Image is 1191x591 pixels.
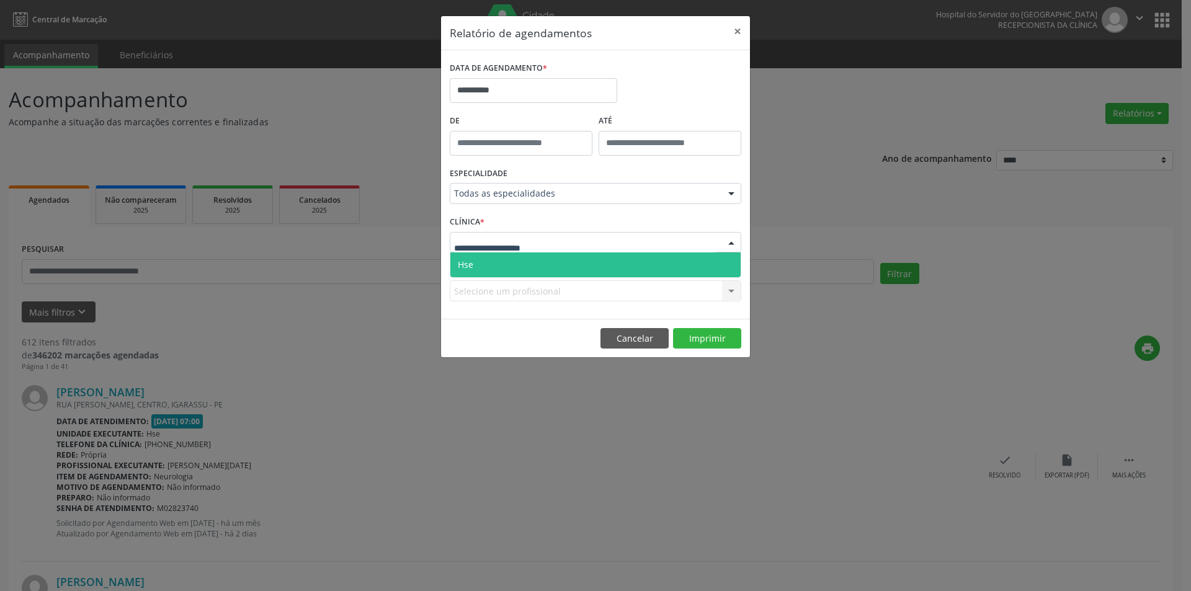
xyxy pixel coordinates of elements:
span: Todas as especialidades [454,187,716,200]
button: Imprimir [673,328,741,349]
span: Hse [458,259,473,270]
label: ATÉ [599,112,741,131]
h5: Relatório de agendamentos [450,25,592,41]
label: CLÍNICA [450,213,484,232]
button: Cancelar [600,328,669,349]
button: Close [725,16,750,47]
label: ESPECIALIDADE [450,164,507,184]
label: De [450,112,592,131]
label: DATA DE AGENDAMENTO [450,59,547,78]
